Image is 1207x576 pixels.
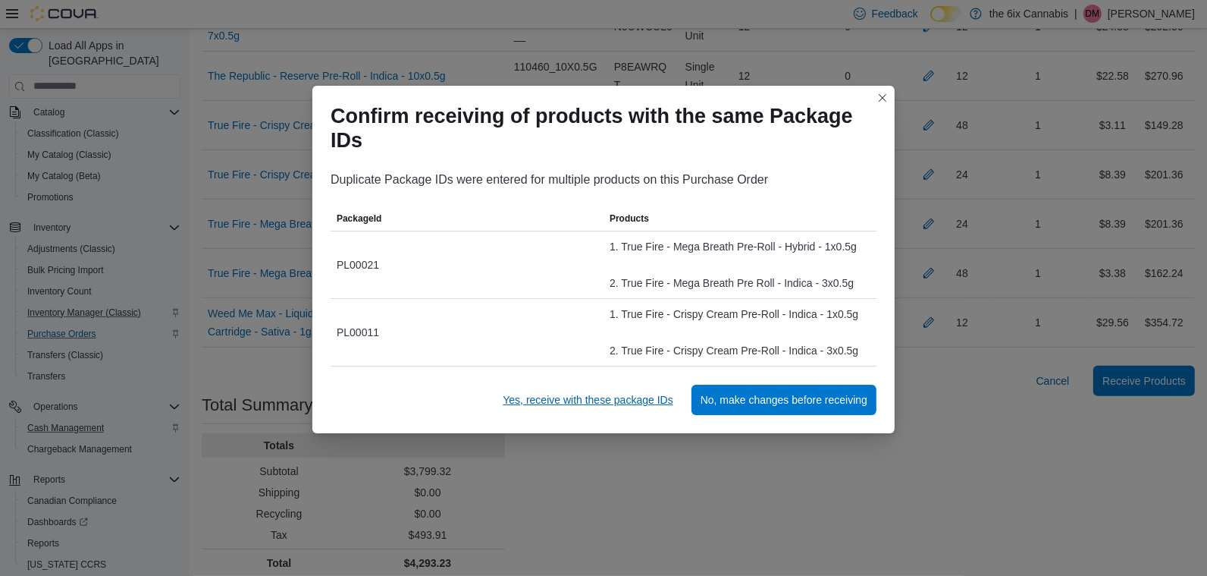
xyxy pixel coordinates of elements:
div: 1. True Fire - Crispy Cream Pre-Roll - Indica - 1x0.5g [610,305,870,323]
span: Yes, receive with these package IDs [503,392,672,408]
div: Duplicate Package IDs were entered for multiple products on this Purchase Order [331,171,876,189]
div: 2. True Fire - Crispy Cream Pre-Roll - Indica - 3x0.5g [610,342,870,360]
div: 2. True Fire - Mega Breath Pre Roll - Indica - 3x0.5g [610,274,870,292]
span: No, make changes before receiving [701,392,867,408]
button: No, make changes before receiving [691,385,876,415]
h1: Confirm receiving of products with the same Package IDs [331,104,864,153]
span: PL00011 [337,323,379,342]
button: Closes this modal window [873,89,892,107]
div: 1. True Fire - Mega Breath Pre-Roll - Hybrid - 1x0.5g [610,238,870,256]
span: PackageId [337,212,381,225]
span: PL00021 [337,256,379,274]
span: Products [610,212,649,225]
button: Yes, receive with these package IDs [497,385,679,415]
